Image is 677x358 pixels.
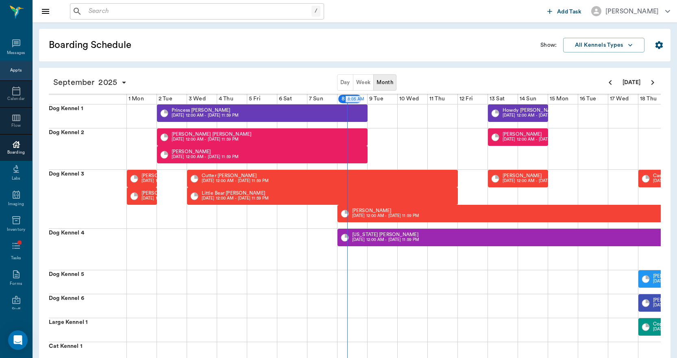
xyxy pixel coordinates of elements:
[202,191,268,195] p: Little Bear [PERSON_NAME]
[12,306,20,312] div: Staff
[368,94,385,104] div: 9 Tue
[578,94,598,104] div: 16 Tue
[127,94,146,104] div: 1 Mon
[458,94,475,104] div: 12 Fri
[7,50,26,56] div: Messages
[49,128,126,169] div: Dog Kennel 2
[311,6,320,17] div: /
[488,94,506,104] div: 13 Sat
[8,201,24,207] div: Imaging
[49,294,126,318] div: Dog Kennel 6
[277,94,294,104] div: 6 Sat
[602,74,618,91] button: Previous page
[352,237,419,243] p: [DATE] 12:00 AM - [DATE] 11:59 PM
[503,178,569,184] p: [DATE] 12:00 AM - [DATE] 11:59 PM
[217,94,235,104] div: 4 Thu
[49,229,126,270] div: Dog Kennel 4
[141,191,208,195] p: [PERSON_NAME]
[157,94,174,104] div: 2 Tue
[605,7,659,16] div: [PERSON_NAME]
[608,94,630,104] div: 17 Wed
[12,176,20,182] div: Labs
[503,173,569,178] p: [PERSON_NAME]
[51,77,96,88] span: September
[202,173,268,178] p: Cutter [PERSON_NAME]
[398,94,420,104] div: 10 Wed
[503,108,569,113] p: Howdy [PERSON_NAME]
[172,108,238,113] p: Princess [PERSON_NAME]
[352,213,419,219] p: [DATE] 12:00 AM - [DATE] 11:59 PM
[503,113,569,119] p: [DATE] 12:00 AM - [DATE] 11:59 PM
[638,94,658,104] div: 18 Thu
[337,94,362,104] div: 8 Mon
[49,74,131,91] button: September2025
[544,4,585,19] button: Add Task
[373,74,396,91] button: Month
[202,178,268,184] p: [DATE] 12:00 AM - [DATE] 11:59 PM
[503,137,569,143] p: [DATE] 12:00 AM - [DATE] 11:59 PM
[49,170,126,228] div: Dog Kennel 3
[172,113,238,119] p: [DATE] 12:00 AM - [DATE] 11:59 PM
[503,132,569,137] p: [PERSON_NAME]
[353,74,374,91] button: Week
[540,41,557,49] p: Show:
[585,4,677,19] button: [PERSON_NAME]
[247,94,262,104] div: 5 Fri
[37,3,54,20] button: Close drawer
[352,232,419,237] p: [US_STATE] [PERSON_NAME]
[172,132,251,137] p: [PERSON_NAME] [PERSON_NAME]
[618,74,644,91] button: [DATE]
[202,195,268,202] p: [DATE] 12:00 AM - [DATE] 11:59 PM
[518,94,538,104] div: 14 Sun
[96,77,119,88] span: 2025
[141,173,208,178] p: [PERSON_NAME]
[85,6,311,17] input: Search
[187,94,207,104] div: 3 Wed
[172,154,238,160] p: [DATE] 12:00 AM - [DATE] 11:59 PM
[141,178,208,184] p: [DATE] 12:00 AM - [DATE] 11:59 PM
[10,281,22,287] div: Forms
[428,94,446,104] div: 11 Thu
[548,94,570,104] div: 15 Mon
[10,67,22,74] div: Appts
[49,318,126,342] div: Large Kennel 1
[172,149,238,154] p: [PERSON_NAME]
[337,74,353,91] button: Day
[11,255,21,261] div: Tasks
[8,330,28,350] div: Open Intercom Messenger
[307,94,325,104] div: 7 Sun
[49,39,262,52] h5: Boarding Schedule
[141,195,208,202] p: [DATE] 12:00 AM - [DATE] 11:59 PM
[644,74,661,91] button: Next page
[352,208,419,213] p: [PERSON_NAME]
[7,227,25,233] div: Inventory
[49,104,126,128] div: Dog Kennel 1
[49,270,126,294] div: Dog Kennel 5
[172,137,251,143] p: [DATE] 12:00 AM - [DATE] 11:59 PM
[563,38,644,53] button: All Kennels Types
